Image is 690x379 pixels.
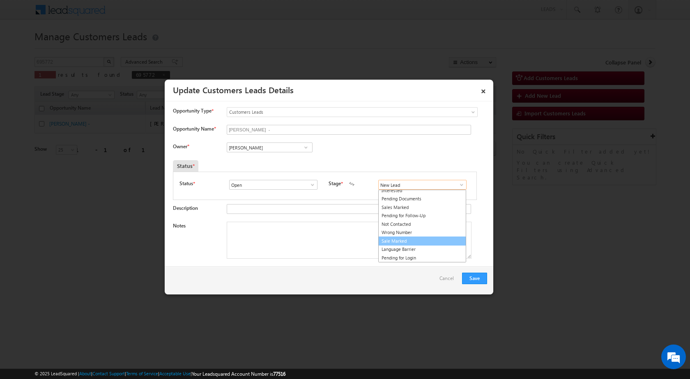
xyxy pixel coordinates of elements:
[379,211,466,220] a: Pending for Follow-Up
[159,371,191,376] a: Acceptable Use
[379,186,466,195] a: Interested
[301,143,311,152] a: Show All Items
[92,371,125,376] a: Contact Support
[227,107,478,117] a: Customers Leads
[192,371,285,377] span: Your Leadsquared Account Number is
[379,245,466,254] a: Language Barrier
[273,371,285,377] span: 77516
[173,126,216,132] label: Opportunity Name
[179,180,193,187] label: Status
[173,107,212,115] span: Opportunity Type
[454,181,465,189] a: Show All Items
[227,108,444,116] span: Customers Leads
[329,180,341,187] label: Stage
[173,223,186,229] label: Notes
[79,371,91,376] a: About
[379,195,466,203] a: Pending Documents
[462,273,487,284] button: Save
[305,181,315,189] a: Show All Items
[126,371,158,376] a: Terms of Service
[379,220,466,229] a: Not Contacted
[173,84,294,95] a: Update Customers Leads Details
[379,228,466,237] a: Wrong Number
[229,180,317,190] input: Type to Search
[476,83,490,97] a: ×
[378,237,466,246] a: Sale Marked
[173,143,189,149] label: Owner
[379,203,466,212] a: Sales Marked
[439,273,458,288] a: Cancel
[227,142,313,152] input: Type to Search
[173,160,198,172] div: Status
[173,205,198,211] label: Description
[378,180,467,190] input: Type to Search
[379,254,466,262] a: Pending for Login
[34,370,285,378] span: © 2025 LeadSquared | | | | |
